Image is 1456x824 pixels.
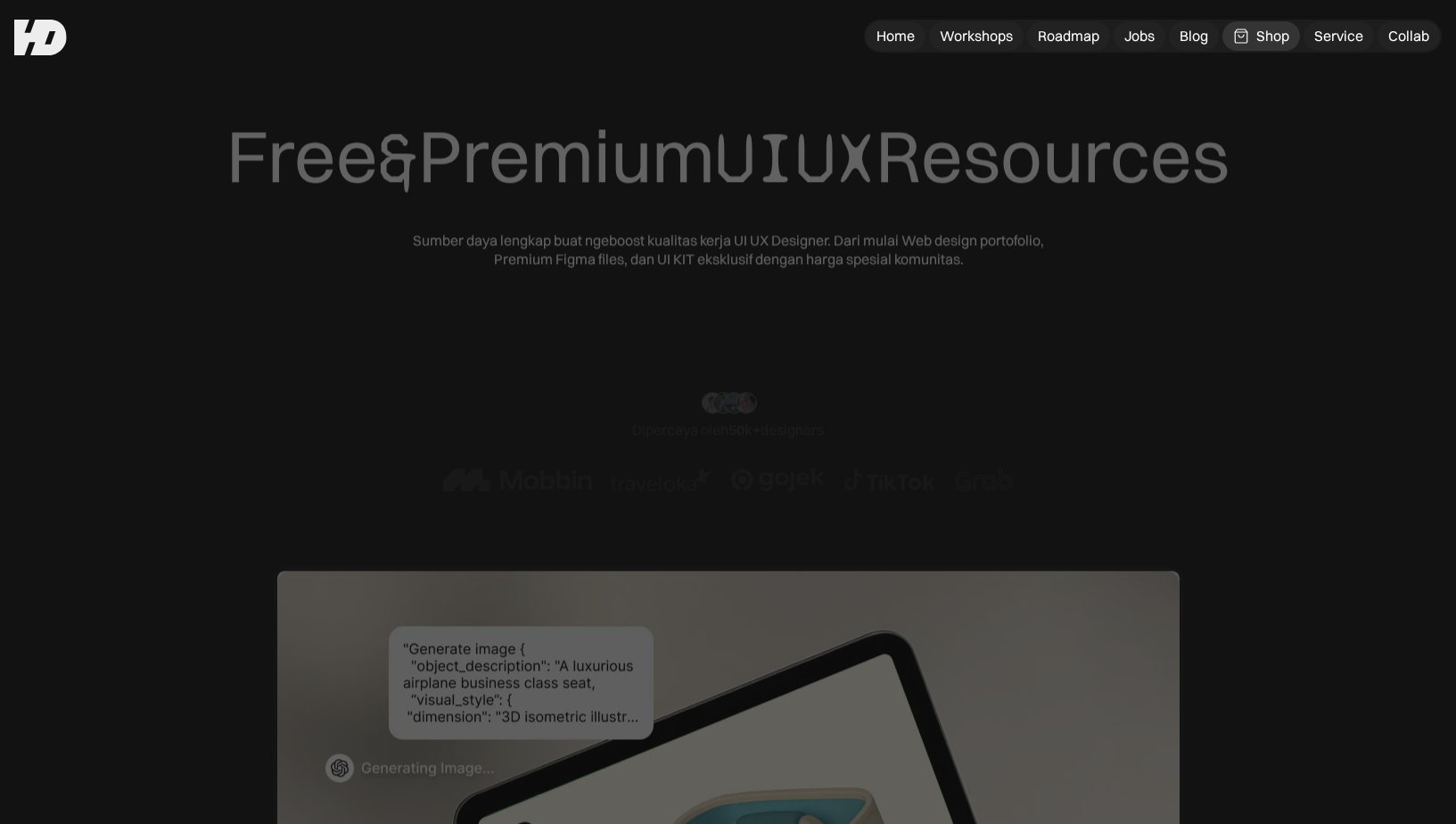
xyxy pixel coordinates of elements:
div: Service [1314,27,1363,45]
span: & [378,114,418,202]
a: Blog [1169,21,1219,51]
div: Sumber daya lengkap buat ngeboost kualitas kerja UI UX Designer. Dari mulai Web design portofolio... [407,232,1049,269]
div: Dipercaya oleh designers [632,421,824,440]
div: Home [876,27,915,45]
div: Free Premium Resources [226,112,1230,202]
span: UIUX [715,114,876,202]
a: Home [866,21,925,51]
a: Roadmap [1027,21,1110,51]
div: Shop [1256,27,1289,45]
a: Service [1304,21,1374,51]
a: Shop [1222,21,1300,51]
a: Jobs [1114,21,1165,51]
div: Roadmap [1038,27,1099,45]
div: Blog [1180,27,1208,45]
div: Jobs [1124,27,1155,45]
a: Workshops [929,21,1024,51]
div: Workshops [940,27,1013,45]
a: Collab [1378,21,1440,51]
span: 50k+ [728,421,761,439]
div: Collab [1388,27,1429,45]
